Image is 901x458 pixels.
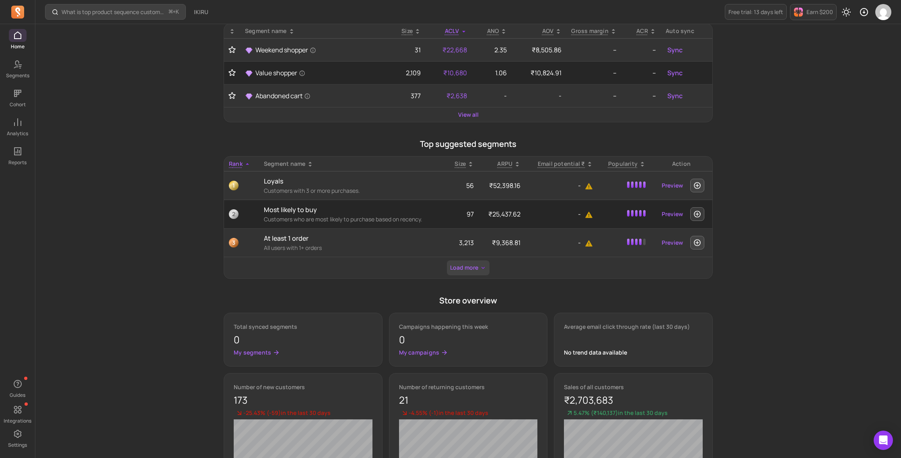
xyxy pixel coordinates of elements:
[399,409,538,418] p: in the last 30 days
[430,91,467,101] p: ₹2,638
[264,176,442,186] p: Loyals
[399,349,538,357] a: My campaigns
[666,89,684,102] button: Sync
[477,68,507,78] p: 1.06
[224,295,713,306] p: Store overview
[626,91,656,101] p: --
[234,332,372,347] p: 0
[488,210,520,219] span: ₹25,437.62
[445,27,459,35] span: ACLV
[497,160,512,168] p: ARPU
[245,45,382,55] a: Weekend shopper
[455,160,466,167] span: Size
[516,45,562,55] p: ₹8,505.86
[399,393,408,407] a: 21
[264,244,442,252] p: All users with 1+ orders
[574,409,591,417] span: 5.47%
[229,69,235,77] button: Toggle favorite
[430,68,467,78] p: ₹10,680
[571,27,609,35] p: Gross margin
[10,392,25,398] p: Guides
[666,66,684,79] button: Sync
[516,91,562,101] p: -
[516,68,562,78] p: ₹10,824.91
[459,238,474,247] span: 3,213
[667,91,683,101] span: Sync
[666,27,708,35] div: Auto sync
[466,181,474,190] span: 56
[875,4,891,20] img: avatar
[194,8,208,16] span: IKIRU
[264,187,442,195] p: Customers with 3 or more purchases.
[591,409,618,417] span: ( ₹140,137 )
[8,159,27,166] p: Reports
[229,209,239,219] span: 2
[489,181,520,190] span: ₹52,398.16
[564,383,703,391] p: Sales of all customers
[487,27,499,35] span: ANO
[409,409,429,417] span: -4.55%
[447,260,490,275] button: Load more
[806,8,833,16] p: Earn $200
[658,235,686,250] a: Preview
[229,181,239,190] span: 1
[725,4,787,20] a: Free trial: 13 days left
[658,178,686,193] a: Preview
[467,210,474,219] span: 97
[234,349,372,357] a: My segments
[391,68,421,78] p: 2,109
[655,160,708,168] div: Action
[8,442,27,448] p: Settings
[267,409,281,417] span: ( -59 )
[399,332,538,347] p: 0
[9,376,27,400] button: Guides
[234,349,271,357] p: My segments
[234,409,372,418] p: in the last 30 days
[667,45,683,55] span: Sync
[728,8,783,16] p: Free trial: 13 days left
[608,160,638,168] p: Popularity
[6,72,29,79] p: Segments
[7,130,28,137] p: Analytics
[530,238,593,248] p: -
[169,8,179,16] span: +
[626,45,656,55] p: --
[229,238,239,248] span: 3
[234,393,247,407] a: 173
[666,43,684,56] button: Sync
[838,4,854,20] button: Toggle dark mode
[399,349,440,357] p: My campaigns
[234,323,372,331] p: Total synced segments
[264,215,442,223] p: Customers who are most likely to purchase based on recency.
[564,409,703,418] p: in the last 30 days
[542,27,554,35] p: AOV
[4,418,31,424] p: Integrations
[264,233,442,243] p: At least 1 order
[477,91,507,101] p: -
[564,323,703,331] p: Average email click through rate (last 30 days)
[458,111,479,119] a: View all
[264,160,442,168] div: Segment name
[45,4,186,20] button: What is top product sequence customer purchase the most in last 90 days?⌘+K
[229,160,243,167] span: Rank
[477,45,507,55] p: 2.35
[391,91,421,101] p: 377
[571,91,617,101] p: --
[234,383,372,391] p: Number of new customers
[245,27,382,35] div: Segment name
[626,68,656,78] p: --
[255,45,316,55] span: Weekend shopper
[189,5,213,19] button: IKIRU
[401,27,413,35] span: Size
[564,393,613,407] a: ₹2,703,683
[790,4,837,20] button: Earn $200
[429,409,438,417] span: ( -1 )
[571,68,617,78] p: --
[636,27,648,35] p: ACR
[176,9,179,15] kbd: K
[874,431,893,450] div: Open Intercom Messenger
[229,46,235,54] button: Toggle favorite
[571,45,617,55] p: --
